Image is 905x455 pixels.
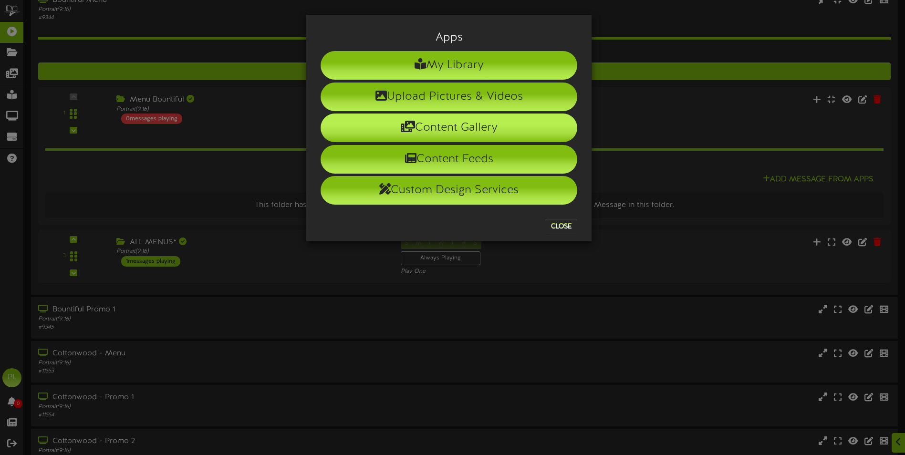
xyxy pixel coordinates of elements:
li: Upload Pictures & Videos [321,83,577,111]
li: My Library [321,51,577,80]
button: Close [545,219,577,234]
li: Custom Design Services [321,176,577,205]
li: Content Gallery [321,114,577,142]
li: Content Feeds [321,145,577,174]
h3: Apps [321,31,577,44]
